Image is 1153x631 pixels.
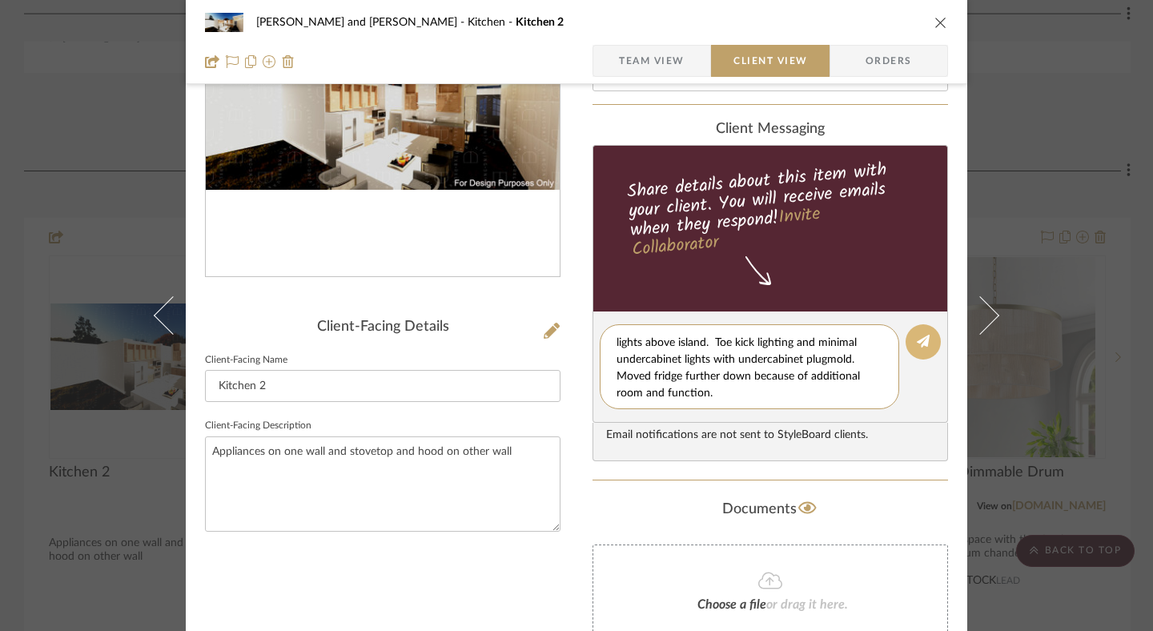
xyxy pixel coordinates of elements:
div: Documents [593,496,948,522]
input: Enter Client-Facing Item Name [205,370,560,402]
label: Client-Facing Name [205,356,287,364]
span: Kitchen 2 [516,17,564,28]
span: or drag it here. [766,598,848,611]
button: close [934,15,948,30]
span: Kitchen [468,17,516,28]
div: Email notifications are not sent to StyleBoard clients. [593,423,948,461]
span: Choose a file [697,598,766,611]
img: Remove from project [282,55,295,68]
label: Client-Facing Description [205,422,311,430]
div: 0 [206,17,560,190]
span: Team View [619,45,685,77]
span: [PERSON_NAME] and [PERSON_NAME] [256,17,468,28]
div: client Messaging [593,121,948,139]
img: d7359070-648d-4853-90ae-b2ea2a49f076_436x436.jpg [206,17,560,190]
span: Orders [848,45,930,77]
span: Client View [733,45,807,77]
img: d7359070-648d-4853-90ae-b2ea2a49f076_48x40.jpg [205,6,243,38]
div: Share details about this item with your client. You will receive emails when they respond! [591,155,950,263]
div: Client-Facing Details [205,319,560,336]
